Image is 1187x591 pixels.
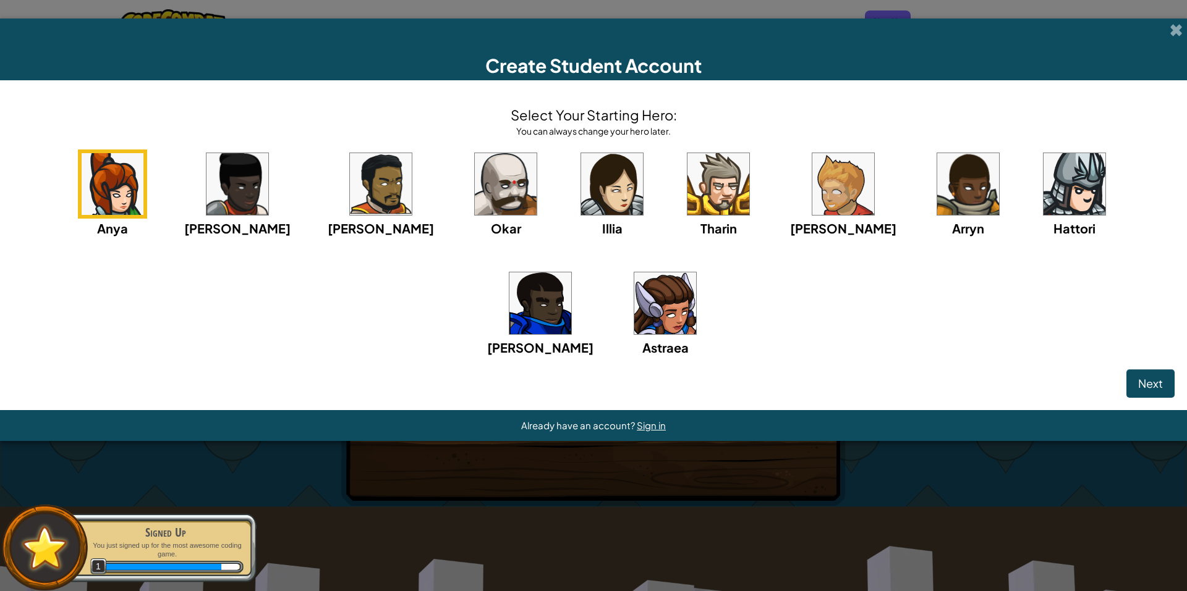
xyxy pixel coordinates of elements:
[511,125,677,137] div: You can always change your hero later.
[642,340,689,355] span: Astraea
[521,419,637,431] span: Already have an account?
[88,541,244,559] p: You just signed up for the most awesome coding game.
[487,340,593,355] span: [PERSON_NAME]
[790,220,896,236] span: [PERSON_NAME]
[511,105,677,125] h4: Select Your Starting Hero:
[206,153,268,215] img: portrait.png
[90,558,107,575] span: 1
[97,220,128,236] span: Anya
[328,220,434,236] span: [PERSON_NAME]
[637,419,666,431] a: Sign in
[485,54,702,77] span: Create Student Account
[491,220,521,236] span: Okar
[602,220,623,236] span: Illia
[1126,369,1175,398] button: Next
[184,220,291,236] span: [PERSON_NAME]
[581,153,643,215] img: portrait.png
[812,153,874,215] img: portrait.png
[509,272,571,334] img: portrait.png
[1044,153,1105,215] img: portrait.png
[1053,220,1096,236] span: Hattori
[687,153,749,215] img: portrait.png
[17,520,73,575] img: default.png
[82,153,143,215] img: portrait.png
[1138,376,1163,390] span: Next
[475,153,537,215] img: portrait.png
[88,524,244,541] div: Signed Up
[937,153,999,215] img: portrait.png
[350,153,412,215] img: portrait.png
[952,220,984,236] span: Arryn
[700,220,737,236] span: Tharin
[634,272,696,334] img: portrait.png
